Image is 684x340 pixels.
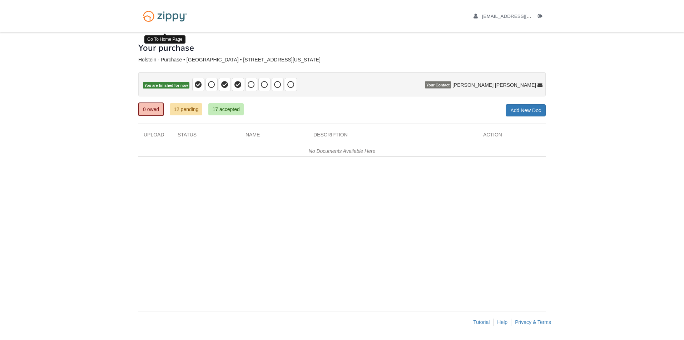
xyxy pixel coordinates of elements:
span: kaylaholstein016@gmail.com [482,14,564,19]
a: edit profile [474,14,564,21]
h1: Your purchase [138,43,194,52]
a: 0 owed [138,102,164,116]
div: Holstein - Purchase • [GEOGRAPHIC_DATA] • [STREET_ADDRESS][US_STATE] [138,57,546,63]
span: You are finished for now [143,82,189,89]
span: [PERSON_NAME] [PERSON_NAME] [452,81,536,89]
div: Description [308,131,478,142]
div: Action [478,131,546,142]
a: Log out [538,14,546,21]
div: Name [240,131,308,142]
a: Tutorial [473,319,490,325]
a: 12 pending [170,103,202,115]
img: Logo [138,7,192,25]
span: Your Contact [425,81,451,89]
div: Status [172,131,240,142]
a: Privacy & Terms [515,319,551,325]
em: No Documents Available Here [309,148,376,154]
a: Help [497,319,507,325]
div: Go To Home Page [144,35,185,44]
a: Add New Doc [506,104,546,116]
div: Upload [138,131,172,142]
a: 17 accepted [208,103,243,115]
